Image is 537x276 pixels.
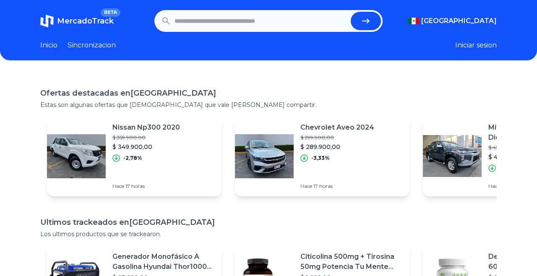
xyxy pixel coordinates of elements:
p: $ 289.900,00 [300,143,374,151]
a: Featured imageNissan Np300 2020$ 359.900,00$ 349.900,00-2,78%Hace 17 horas [47,116,222,196]
p: Nissan Np300 2020 [112,122,180,133]
p: Estas son algunas ofertas que [DEMOGRAPHIC_DATA] que vale [PERSON_NAME] compartir. [40,101,497,109]
p: Chevrolet Aveo 2024 [300,122,374,133]
p: Citicolina 500mg + Tirosina 50mg Potencia Tu Mente (120caps) Sabor Sin Sabor [300,252,403,272]
img: Featured image [423,127,482,185]
p: Generador Monofásico A Gasolina Hyundai Thor10000 P 11.5 Kw [112,252,215,272]
img: Mexico [408,18,420,24]
span: [GEOGRAPHIC_DATA] [421,16,497,26]
button: [GEOGRAPHIC_DATA] [408,16,497,26]
p: $ 299.900,00 [300,134,374,141]
p: -3,33% [311,155,330,161]
a: MercadoTrackBETA [40,14,114,28]
h1: Ultimos trackeados en [GEOGRAPHIC_DATA] [40,216,497,228]
a: Sincronizacion [68,40,116,50]
img: Featured image [47,127,106,185]
p: Los ultimos productos que se trackearon. [40,230,497,238]
p: $ 359.900,00 [112,134,180,141]
img: Featured image [235,127,294,185]
p: Hace 17 horas [112,183,180,190]
a: Featured imageChevrolet Aveo 2024$ 299.900,00$ 289.900,00-3,33%Hace 17 horas [235,116,409,196]
a: Inicio [40,40,57,50]
h1: Ofertas destacadas en [GEOGRAPHIC_DATA] [40,87,497,99]
img: MercadoTrack [40,14,54,28]
span: MercadoTrack [57,16,114,26]
p: $ 349.900,00 [112,143,180,151]
button: Iniciar sesion [455,40,497,50]
span: BETA [101,8,120,17]
p: Hace 17 horas [300,183,374,190]
p: -2,78% [123,155,142,161]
